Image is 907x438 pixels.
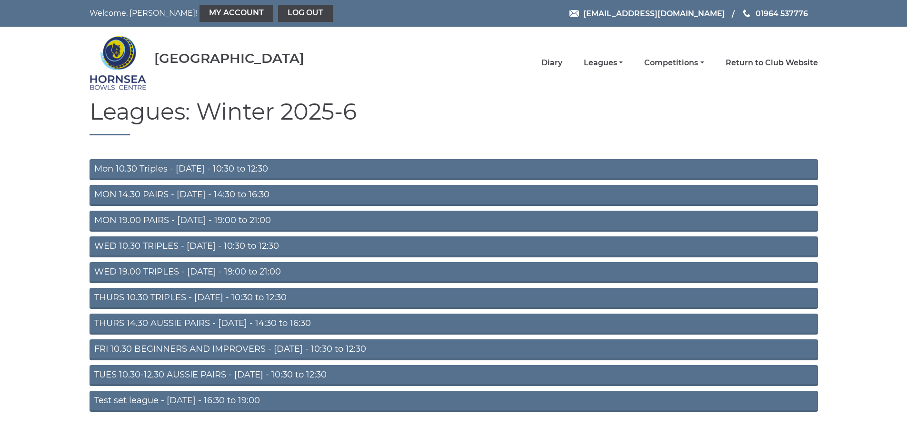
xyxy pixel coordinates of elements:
[569,10,579,17] img: Email
[541,58,562,68] a: Diary
[154,51,304,66] div: [GEOGRAPHIC_DATA]
[90,185,818,206] a: MON 14.30 PAIRS - [DATE] - 14:30 to 16:30
[90,262,818,283] a: WED 19.00 TRIPLES - [DATE] - 19:00 to 21:00
[583,9,725,18] span: [EMAIL_ADDRESS][DOMAIN_NAME]
[584,58,623,68] a: Leagues
[90,365,818,386] a: TUES 10.30-12.30 AUSSIE PAIRS - [DATE] - 10:30 to 12:30
[644,58,704,68] a: Competitions
[90,30,147,96] img: Hornsea Bowls Centre
[90,159,818,180] a: Mon 10.30 Triples - [DATE] - 10:30 to 12:30
[90,5,385,22] nav: Welcome, [PERSON_NAME]!
[742,8,808,20] a: Phone us 01964 537776
[90,391,818,412] a: Test set league - [DATE] - 16:30 to 19:00
[199,5,273,22] a: My Account
[90,211,818,232] a: MON 19.00 PAIRS - [DATE] - 19:00 to 21:00
[743,10,750,17] img: Phone us
[569,8,725,20] a: Email [EMAIL_ADDRESS][DOMAIN_NAME]
[756,9,808,18] span: 01964 537776
[90,339,818,360] a: FRI 10.30 BEGINNERS AND IMPROVERS - [DATE] - 10:30 to 12:30
[90,314,818,335] a: THURS 14.30 AUSSIE PAIRS - [DATE] - 14:30 to 16:30
[90,288,818,309] a: THURS 10.30 TRIPLES - [DATE] - 10:30 to 12:30
[90,99,818,135] h1: Leagues: Winter 2025-6
[726,58,818,68] a: Return to Club Website
[90,236,818,257] a: WED 10.30 TRIPLES - [DATE] - 10:30 to 12:30
[278,5,333,22] a: Log out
